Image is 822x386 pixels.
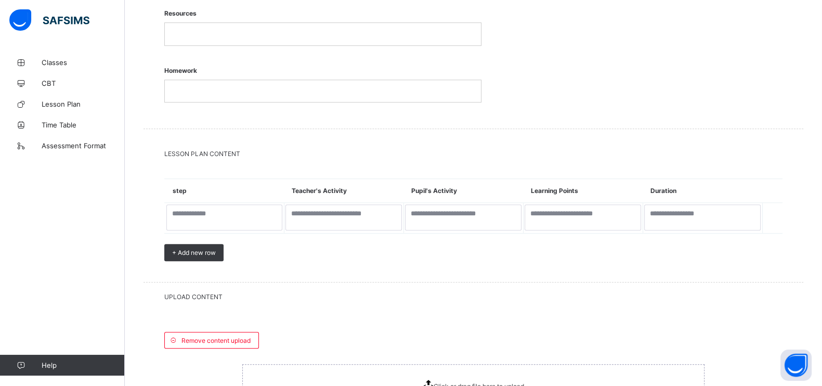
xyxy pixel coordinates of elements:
[164,61,481,80] span: Homework
[42,121,125,129] span: Time Table
[643,179,762,203] th: Duration
[164,293,782,301] span: UPLOAD CONTENT
[42,361,124,369] span: Help
[42,141,125,150] span: Assessment Format
[164,4,481,22] span: Resources
[284,179,403,203] th: Teacher's Activity
[42,58,125,67] span: Classes
[780,350,812,381] button: Open asap
[181,337,251,344] span: Remove content upload
[9,9,89,31] img: safsims
[42,100,125,108] span: Lesson Plan
[165,179,284,203] th: step
[403,179,523,203] th: Pupil's Activity
[164,150,782,158] span: LESSON PLAN CONTENT
[523,179,643,203] th: Learning Points
[42,79,125,87] span: CBT
[172,249,216,256] span: + Add new row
